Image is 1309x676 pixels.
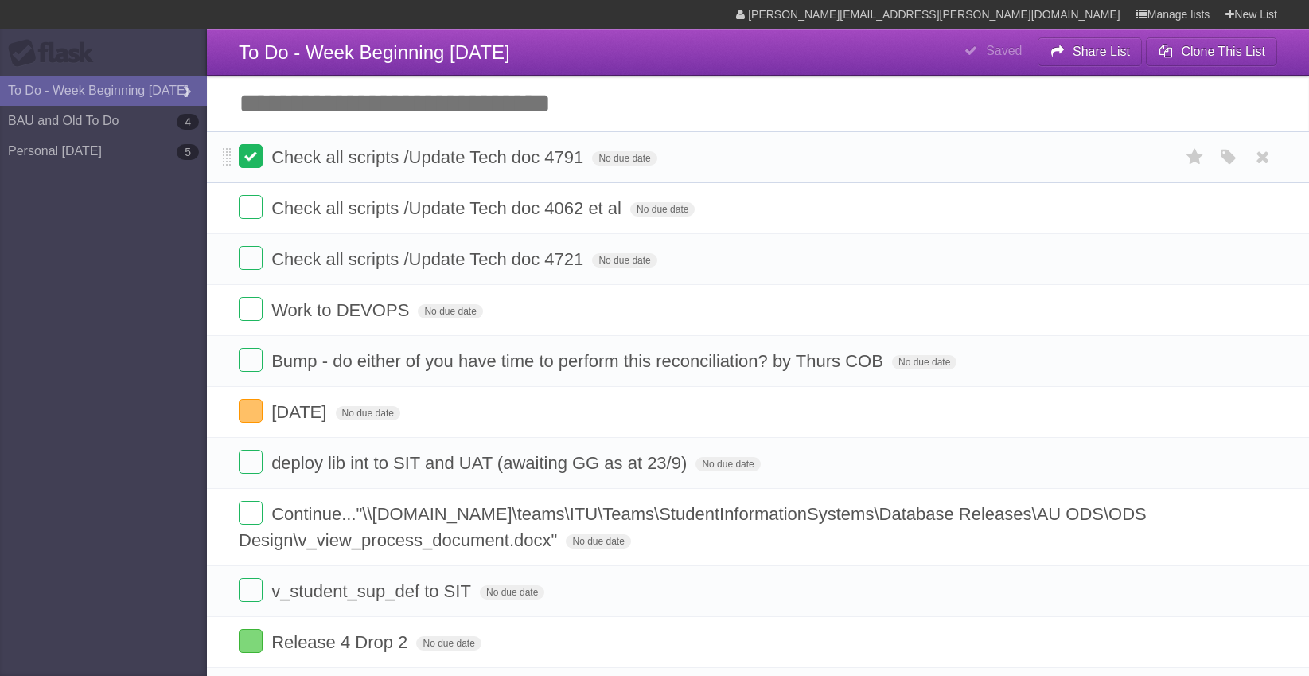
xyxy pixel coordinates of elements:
[566,534,630,549] span: No due date
[239,578,263,602] label: Done
[1181,45,1265,58] b: Clone This List
[8,39,103,68] div: Flask
[271,351,887,371] span: Bump - do either of you have time to perform this reconciliation? by Thurs COB
[271,249,587,269] span: Check all scripts /Update Tech doc 4721
[416,636,481,651] span: No due date
[239,195,263,219] label: Done
[271,300,413,320] span: Work to DEVOPS
[630,202,695,217] span: No due date
[986,44,1022,57] b: Saved
[239,504,1147,550] span: Continue..."\\[DOMAIN_NAME]\teams\ITU\Teams\StudentInformationSystems\Database Releases\AU ODS\OD...
[695,457,760,471] span: No due date
[239,501,263,525] label: Done
[271,632,411,652] span: Release 4 Drop 2
[336,406,400,420] span: No due date
[892,355,956,369] span: No due date
[480,585,544,600] span: No due date
[271,581,475,601] span: v_student_sup_def to SIT
[271,198,625,218] span: Check all scripts /Update Tech doc 4062 et al
[239,144,263,168] label: Done
[239,246,263,270] label: Done
[271,147,587,167] span: Check all scripts /Update Tech doc 4791
[1073,45,1130,58] b: Share List
[271,402,330,422] span: [DATE]
[592,253,656,268] span: No due date
[239,348,263,372] label: Done
[239,629,263,653] label: Done
[177,114,199,130] b: 4
[239,41,510,63] span: To Do - Week Beginning [DATE]
[1146,37,1277,66] button: Clone This List
[239,450,263,474] label: Done
[239,297,263,321] label: Done
[1038,37,1143,66] button: Share List
[271,453,691,473] span: deploy lib int to SIT and UAT (awaiting GG as at 23/9)
[1180,144,1210,170] label: Star task
[239,399,263,423] label: Done
[418,304,482,318] span: No due date
[592,151,656,166] span: No due date
[177,144,199,160] b: 5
